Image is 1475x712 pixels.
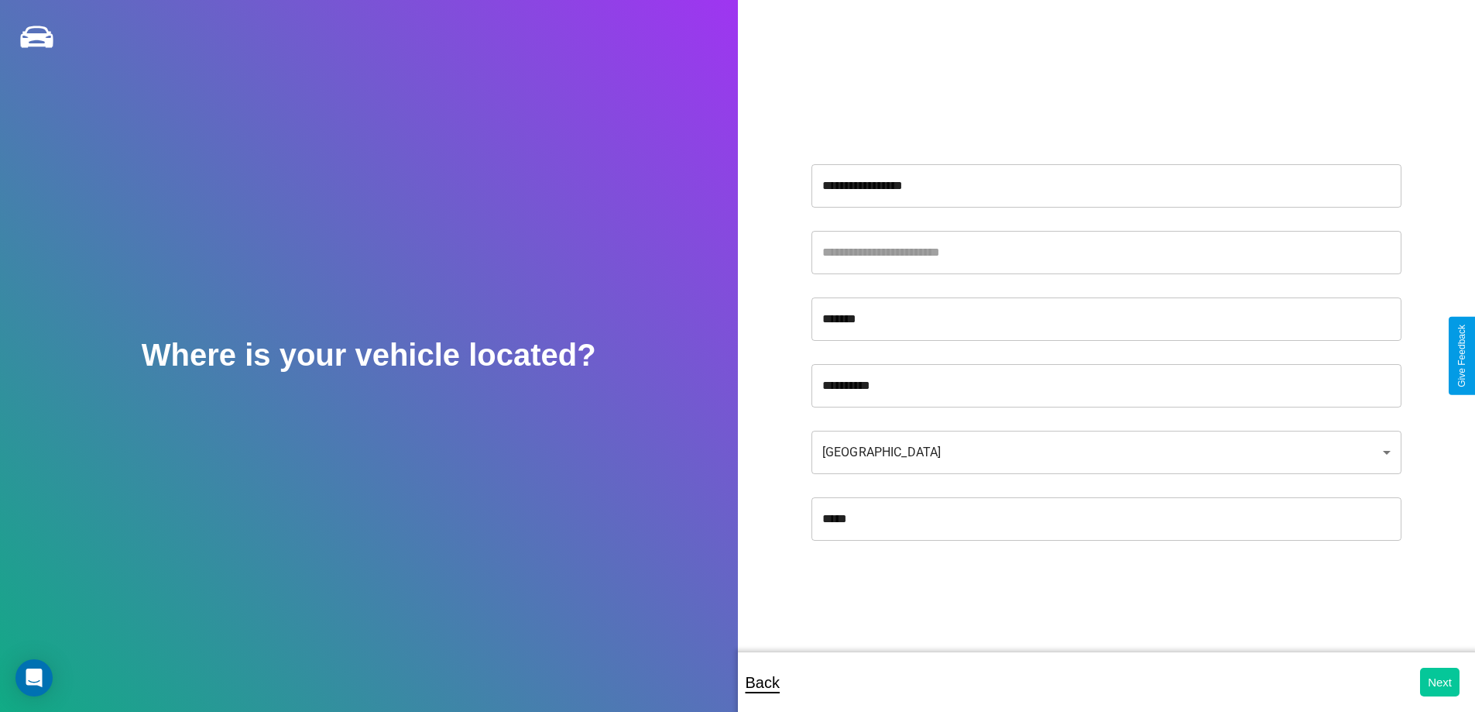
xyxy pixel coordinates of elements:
[811,431,1401,474] div: [GEOGRAPHIC_DATA]
[142,338,596,373] h2: Where is your vehicle located?
[1456,325,1467,387] div: Give Feedback
[15,659,53,697] div: Open Intercom Messenger
[746,669,780,697] p: Back
[1420,668,1460,697] button: Next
